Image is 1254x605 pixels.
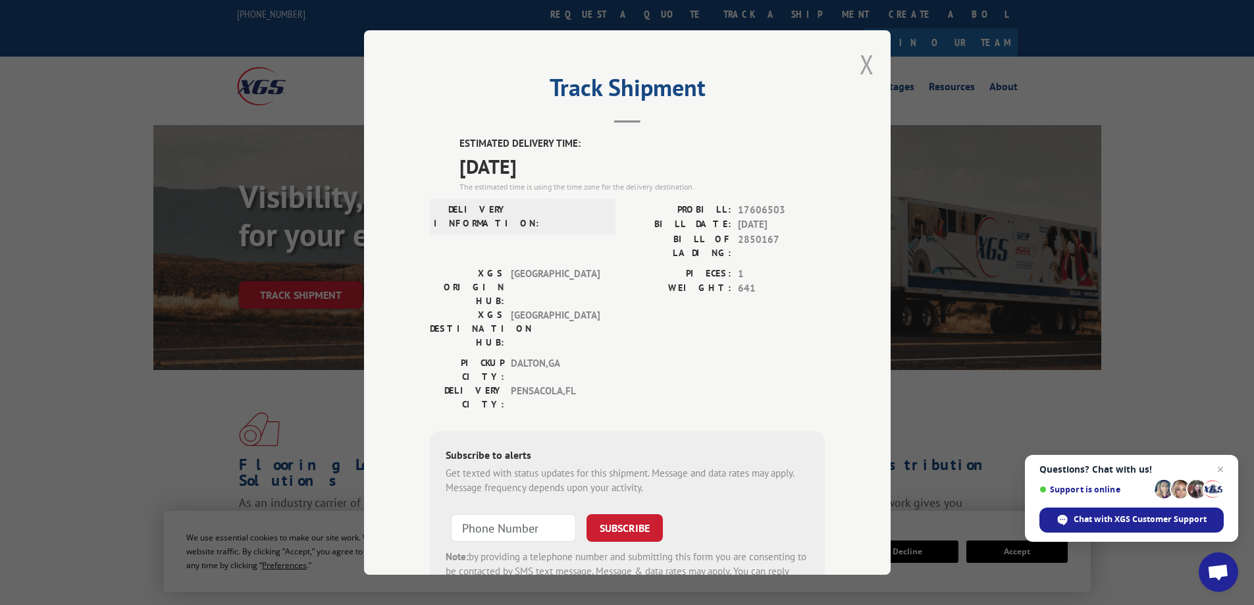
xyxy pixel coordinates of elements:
strong: Note: [446,550,469,563]
span: PENSACOLA , FL [511,384,600,411]
button: SUBSCRIBE [587,514,663,542]
span: Chat with XGS Customer Support [1074,513,1207,525]
label: BILL DATE: [627,217,731,232]
span: Questions? Chat with us! [1039,464,1224,475]
span: [DATE] [459,151,825,181]
span: Close chat [1213,461,1228,477]
label: PROBILL: [627,203,731,218]
label: ESTIMATED DELIVERY TIME: [459,136,825,151]
input: Phone Number [451,514,576,542]
div: Subscribe to alerts [446,447,809,466]
h2: Track Shipment [430,78,825,103]
div: Get texted with status updates for this shipment. Message and data rates may apply. Message frequ... [446,466,809,496]
label: DELIVERY CITY: [430,384,504,411]
span: 2850167 [738,232,825,260]
label: DELIVERY INFORMATION: [434,203,508,230]
div: The estimated time is using the time zone for the delivery destination. [459,181,825,193]
label: XGS ORIGIN HUB: [430,267,504,308]
label: WEIGHT: [627,281,731,296]
label: PICKUP CITY: [430,356,504,384]
span: [GEOGRAPHIC_DATA] [511,308,600,350]
div: Chat with XGS Customer Support [1039,508,1224,533]
div: by providing a telephone number and submitting this form you are consenting to be contacted by SM... [446,550,809,594]
label: XGS DESTINATION HUB: [430,308,504,350]
label: BILL OF LADING: [627,232,731,260]
span: 1 [738,267,825,282]
span: 17606503 [738,203,825,218]
span: 641 [738,281,825,296]
span: Support is online [1039,485,1150,494]
span: [GEOGRAPHIC_DATA] [511,267,600,308]
button: Close modal [860,47,874,82]
div: Open chat [1199,552,1238,592]
span: [DATE] [738,217,825,232]
label: PIECES: [627,267,731,282]
span: DALTON , GA [511,356,600,384]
